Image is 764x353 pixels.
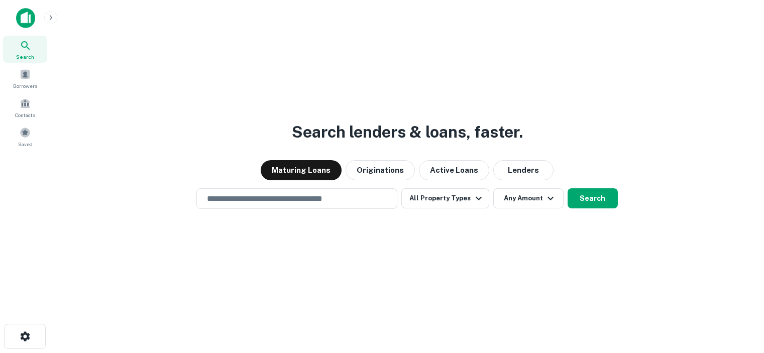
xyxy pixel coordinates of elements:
span: Borrowers [13,82,37,90]
a: Search [3,36,47,63]
a: Borrowers [3,65,47,92]
a: Saved [3,123,47,150]
a: Contacts [3,94,47,121]
button: Search [568,188,618,208]
span: Search [16,53,34,61]
button: Originations [346,160,415,180]
button: Any Amount [493,188,564,208]
iframe: Chat Widget [714,273,764,321]
span: Contacts [15,111,35,119]
img: capitalize-icon.png [16,8,35,28]
span: Saved [18,140,33,148]
button: All Property Types [401,188,489,208]
button: Lenders [493,160,554,180]
h3: Search lenders & loans, faster. [292,120,523,144]
button: Maturing Loans [261,160,342,180]
button: Active Loans [419,160,489,180]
